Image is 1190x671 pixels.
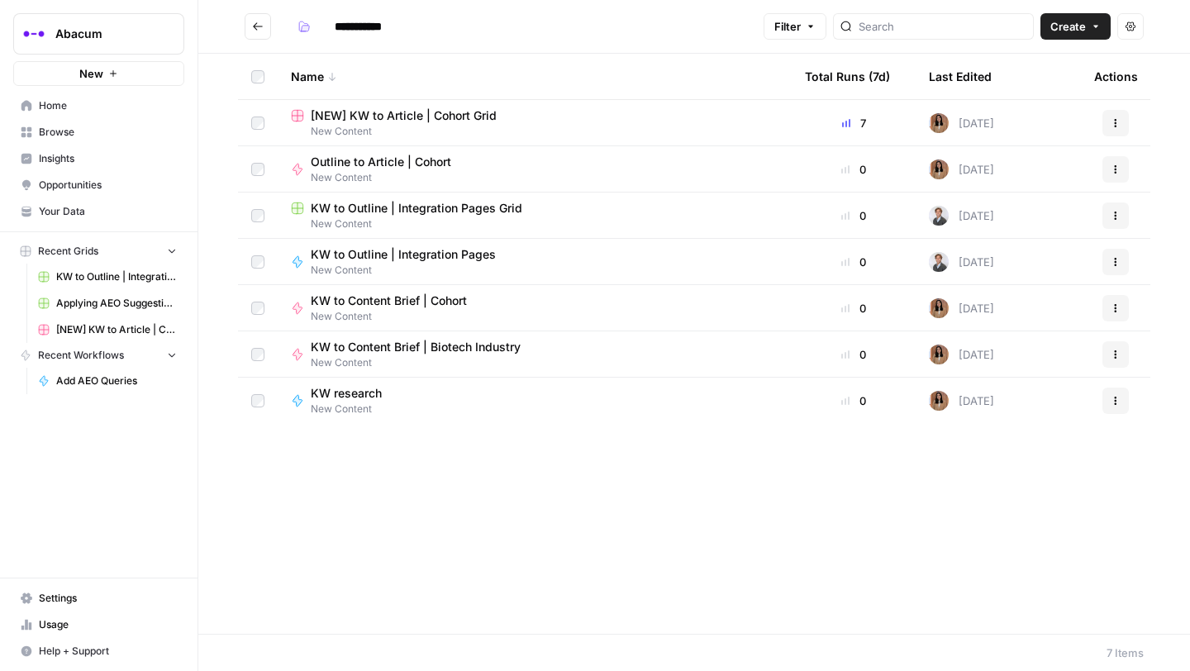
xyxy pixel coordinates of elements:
[13,198,184,225] a: Your Data
[13,172,184,198] a: Opportunities
[1040,13,1111,40] button: Create
[929,206,949,226] img: b26r7ffli0h0aitnyglrtt6xafa3
[79,65,103,82] span: New
[1050,18,1086,35] span: Create
[929,113,949,133] img: jqqluxs4pyouhdpojww11bswqfcs
[56,322,177,337] span: [NEW] KW to Article | Cohort Grid
[805,54,890,99] div: Total Runs (7d)
[39,151,177,166] span: Insights
[764,13,826,40] button: Filter
[929,391,994,411] div: [DATE]
[929,391,949,411] img: jqqluxs4pyouhdpojww11bswqfcs
[38,244,98,259] span: Recent Grids
[805,161,902,178] div: 0
[19,19,49,49] img: Abacum Logo
[245,13,271,40] button: Go back
[929,345,994,364] div: [DATE]
[311,154,451,170] span: Outline to Article | Cohort
[291,124,778,139] span: New Content
[774,18,801,35] span: Filter
[929,113,994,133] div: [DATE]
[929,159,994,179] div: [DATE]
[39,178,177,193] span: Opportunities
[805,300,902,316] div: 0
[311,170,464,185] span: New Content
[39,204,177,219] span: Your Data
[311,107,497,124] span: [NEW] KW to Article | Cohort Grid
[1094,54,1138,99] div: Actions
[56,269,177,284] span: KW to Outline | Integration Pages Grid
[31,264,184,290] a: KW to Outline | Integration Pages Grid
[13,638,184,664] button: Help + Support
[929,206,994,226] div: [DATE]
[291,385,778,416] a: KW researchNew Content
[31,290,184,316] a: Applying AEO Suggestions
[311,200,522,217] span: KW to Outline | Integration Pages Grid
[805,115,902,131] div: 7
[13,612,184,638] a: Usage
[291,246,778,278] a: KW to Outline | Integration PagesNew Content
[311,293,467,309] span: KW to Content Brief | Cohort
[13,119,184,145] a: Browse
[39,617,177,632] span: Usage
[805,346,902,363] div: 0
[291,339,778,370] a: KW to Content Brief | Biotech IndustryNew Content
[13,93,184,119] a: Home
[291,54,778,99] div: Name
[13,61,184,86] button: New
[39,591,177,606] span: Settings
[1107,645,1144,661] div: 7 Items
[805,254,902,270] div: 0
[929,252,949,272] img: b26r7ffli0h0aitnyglrtt6xafa3
[929,159,949,179] img: jqqluxs4pyouhdpojww11bswqfcs
[31,368,184,394] a: Add AEO Queries
[13,585,184,612] a: Settings
[805,207,902,224] div: 0
[805,393,902,409] div: 0
[311,263,509,278] span: New Content
[13,343,184,368] button: Recent Workflows
[55,26,155,42] span: Abacum
[31,316,184,343] a: [NEW] KW to Article | Cohort Grid
[13,13,184,55] button: Workspace: Abacum
[291,107,778,139] a: [NEW] KW to Article | Cohort GridNew Content
[311,402,395,416] span: New Content
[291,217,778,231] span: New Content
[56,296,177,311] span: Applying AEO Suggestions
[13,145,184,172] a: Insights
[859,18,1026,35] input: Search
[39,644,177,659] span: Help + Support
[311,339,521,355] span: KW to Content Brief | Biotech Industry
[291,154,778,185] a: Outline to Article | CohortNew Content
[291,293,778,324] a: KW to Content Brief | CohortNew Content
[311,246,496,263] span: KW to Outline | Integration Pages
[13,239,184,264] button: Recent Grids
[311,385,382,402] span: KW research
[929,345,949,364] img: jqqluxs4pyouhdpojww11bswqfcs
[929,298,994,318] div: [DATE]
[39,98,177,113] span: Home
[56,374,177,388] span: Add AEO Queries
[929,298,949,318] img: jqqluxs4pyouhdpojww11bswqfcs
[929,54,992,99] div: Last Edited
[39,125,177,140] span: Browse
[291,200,778,231] a: KW to Outline | Integration Pages GridNew Content
[311,309,480,324] span: New Content
[311,355,534,370] span: New Content
[929,252,994,272] div: [DATE]
[38,348,124,363] span: Recent Workflows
